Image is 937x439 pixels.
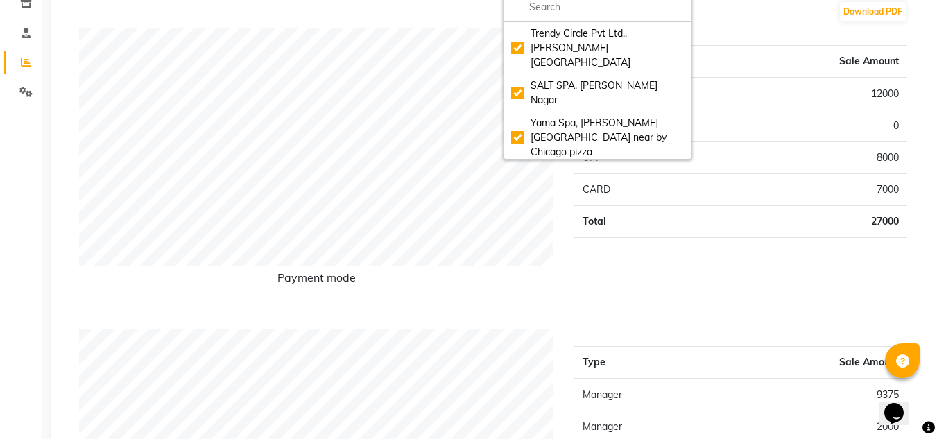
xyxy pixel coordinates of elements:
[723,110,907,141] td: 0
[758,346,907,379] th: Sale Amount
[574,379,758,411] td: Manager
[723,205,907,237] td: 27000
[79,271,553,290] h6: Payment mode
[723,78,907,110] td: 12000
[574,205,723,237] td: Total
[840,2,906,21] button: Download PDF
[574,346,758,379] th: Type
[879,384,923,425] iframe: chat widget
[511,26,684,70] div: Trendy Circle Pvt Ltd., [PERSON_NAME][GEOGRAPHIC_DATA]
[511,78,684,107] div: SALT SPA, [PERSON_NAME] Nagar
[758,379,907,411] td: 9375
[723,45,907,78] th: Sale Amount
[574,173,723,205] td: CARD
[723,173,907,205] td: 7000
[723,141,907,173] td: 8000
[511,116,684,160] div: Yama Spa, [PERSON_NAME][GEOGRAPHIC_DATA] near by Chicago pizza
